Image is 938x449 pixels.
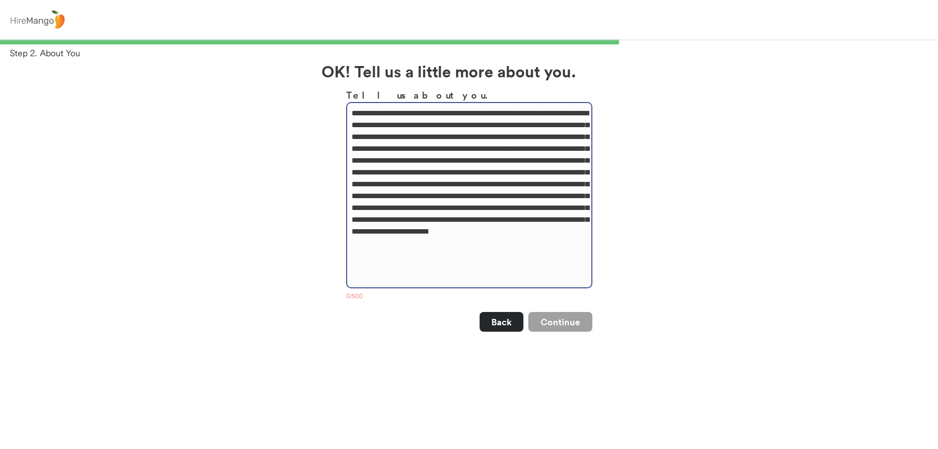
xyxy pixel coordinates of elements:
[2,39,936,44] div: 66%
[528,312,592,332] button: Continue
[346,88,592,102] h3: Tell us about you.
[10,47,938,59] div: Step 2. About You
[480,312,523,332] button: Back
[322,59,617,83] h2: OK! Tell us a little more about you.
[7,8,67,32] img: logo%20-%20hiremango%20gray.png
[346,292,592,302] div: 0/500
